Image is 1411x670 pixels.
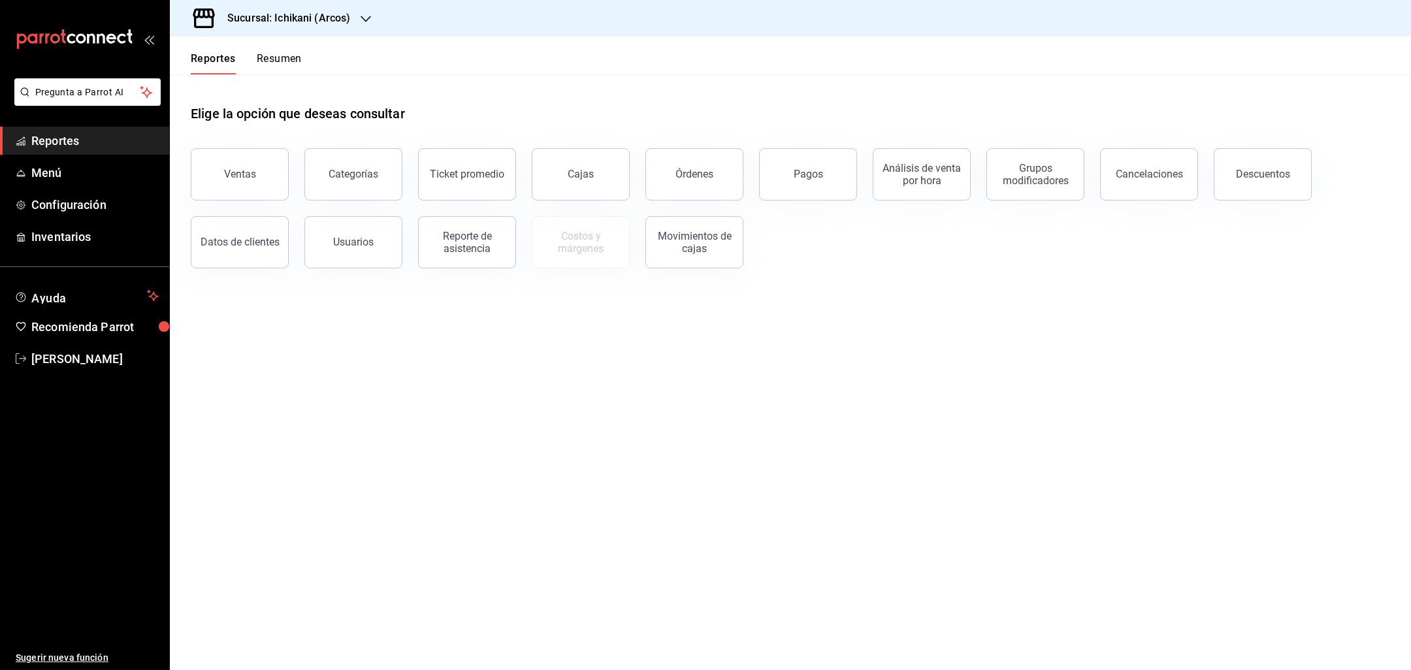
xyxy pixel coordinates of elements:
div: Categorías [329,168,378,180]
button: open_drawer_menu [144,34,154,44]
span: Sugerir nueva función [16,651,159,665]
a: Pregunta a Parrot AI [9,95,161,108]
div: Análisis de venta por hora [881,162,962,187]
button: Pagos [759,148,857,200]
div: Movimientos de cajas [654,230,735,255]
span: [PERSON_NAME] [31,350,159,368]
button: Reporte de asistencia [418,216,516,268]
button: Pregunta a Parrot AI [14,78,161,106]
button: Categorías [304,148,402,200]
a: Cajas [532,148,630,200]
button: Análisis de venta por hora [873,148,971,200]
div: Ventas [224,168,256,180]
button: Reportes [191,52,236,74]
button: Cancelaciones [1100,148,1198,200]
h1: Elige la opción que deseas consultar [191,104,405,123]
div: Ticket promedio [430,168,504,180]
div: Reporte de asistencia [427,230,508,255]
h3: Sucursal: Ichikani (Arcos) [217,10,350,26]
div: Descuentos [1236,168,1290,180]
span: Reportes [31,132,159,150]
div: Órdenes [675,168,713,180]
button: Movimientos de cajas [645,216,743,268]
div: Grupos modificadores [995,162,1076,187]
button: Usuarios [304,216,402,268]
button: Ventas [191,148,289,200]
button: Grupos modificadores [986,148,1084,200]
span: Ayuda [31,288,142,304]
span: Menú [31,164,159,182]
button: Datos de clientes [191,216,289,268]
div: Cajas [568,167,594,182]
button: Órdenes [645,148,743,200]
div: navigation tabs [191,52,302,74]
button: Contrata inventarios para ver este reporte [532,216,630,268]
span: Inventarios [31,228,159,246]
div: Usuarios [333,236,374,248]
div: Cancelaciones [1116,168,1183,180]
button: Resumen [257,52,302,74]
button: Descuentos [1214,148,1312,200]
div: Costos y márgenes [540,230,621,255]
span: Recomienda Parrot [31,318,159,336]
span: Configuración [31,196,159,214]
div: Pagos [794,168,823,180]
span: Pregunta a Parrot AI [35,86,140,99]
button: Ticket promedio [418,148,516,200]
div: Datos de clientes [201,236,280,248]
